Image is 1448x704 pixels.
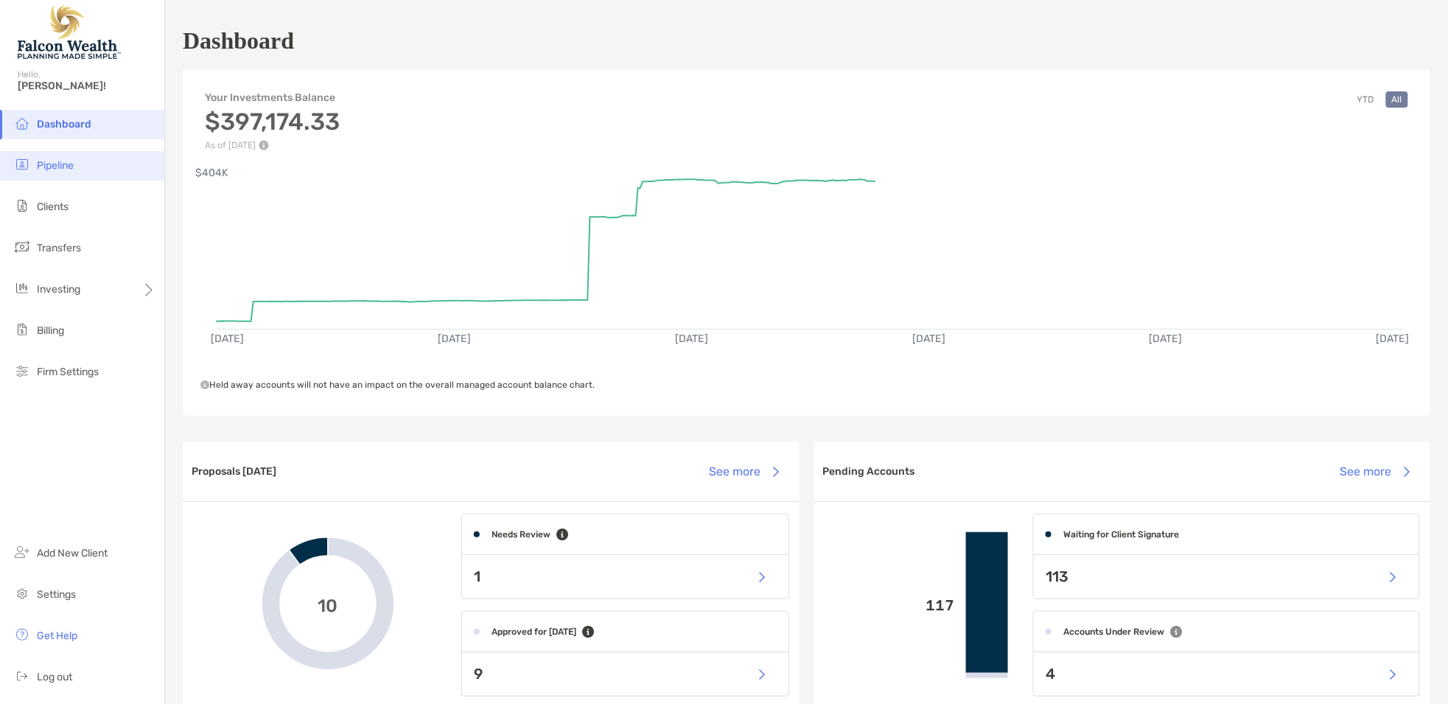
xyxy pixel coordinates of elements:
span: Transfers [37,242,81,254]
img: pipeline icon [13,156,31,173]
img: transfers icon [13,238,31,256]
text: [DATE] [1378,333,1411,346]
button: All [1386,91,1408,108]
img: clients icon [13,197,31,215]
p: 9 [474,665,483,683]
p: 117 [826,596,955,615]
img: settings icon [13,585,31,602]
span: Dashboard [37,118,91,130]
button: See more [698,456,791,488]
h1: Dashboard [183,27,294,55]
h4: Waiting for Client Signature [1063,529,1179,540]
span: Log out [37,671,72,683]
button: See more [1329,456,1421,488]
text: [DATE] [438,333,471,346]
img: add_new_client icon [13,543,31,561]
span: Firm Settings [37,366,99,378]
h4: Your Investments Balance [205,91,340,104]
img: Falcon Wealth Planning Logo [18,6,121,59]
img: billing icon [13,321,31,338]
h4: Approved for [DATE] [492,627,576,637]
img: logout icon [13,667,31,685]
img: dashboard icon [13,114,31,132]
img: firm-settings icon [13,362,31,380]
text: [DATE] [676,333,709,346]
span: [PERSON_NAME]! [18,80,155,92]
span: Add New Client [37,547,108,560]
button: YTD [1351,91,1380,108]
span: Pipeline [37,159,74,172]
span: 10 [318,593,338,615]
text: [DATE] [913,333,946,346]
text: $404K [195,167,228,179]
span: Get Help [37,630,77,642]
p: As of [DATE] [205,140,340,150]
span: Investing [37,283,80,296]
span: Held away accounts will not have an impact on the overall managed account balance chart. [200,380,595,390]
h3: Pending Accounts [823,465,915,478]
span: Billing [37,324,64,337]
h3: Proposals [DATE] [192,465,276,478]
span: Settings [37,588,76,601]
img: investing icon [13,279,31,297]
img: Performance Info [259,140,269,150]
text: [DATE] [1151,333,1184,346]
p: 1 [474,568,480,586]
p: 113 [1046,568,1068,586]
h3: $397,174.33 [205,108,340,136]
text: [DATE] [211,333,244,346]
p: 4 [1046,665,1055,683]
span: Clients [37,201,69,213]
h4: Accounts Under Review [1063,627,1164,637]
h4: Needs Review [492,529,550,540]
img: get-help icon [13,626,31,644]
